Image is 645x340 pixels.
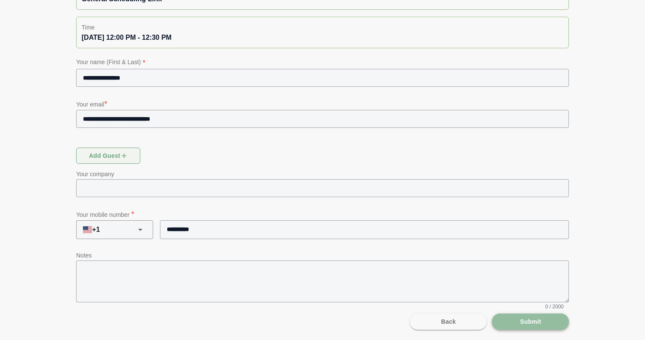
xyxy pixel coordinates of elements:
button: Add guest [76,148,140,164]
p: Your company [76,169,569,179]
span: Back [441,313,456,330]
div: [DATE] 12:00 PM - 12:30 PM [82,33,563,43]
span: Add guest [89,148,128,164]
span: Submit [520,313,541,330]
button: Back [410,313,487,330]
p: Your mobile number [76,208,569,220]
p: Your email [76,98,569,110]
p: Time [82,22,563,33]
p: Your name (First & Last) [76,57,569,69]
p: Notes [76,250,569,260]
button: Submit [492,313,569,330]
span: 0 / 2000 [545,303,564,310]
